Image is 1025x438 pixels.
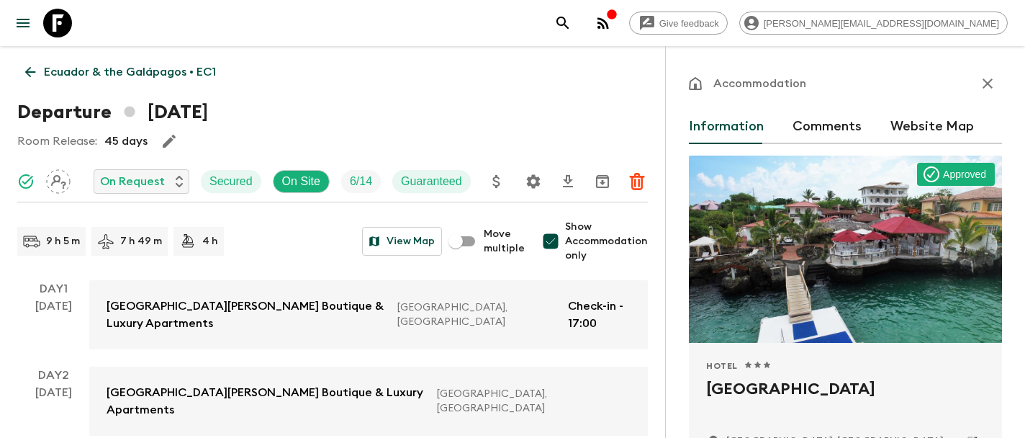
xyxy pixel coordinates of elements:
p: On Request [100,173,165,190]
a: Give feedback [629,12,728,35]
p: 4 h [202,234,218,249]
span: Assign pack leader [46,174,71,185]
p: Ecuador & the Galápagos • EC1 [44,63,216,81]
button: Comments [793,109,862,144]
div: On Site [273,170,330,193]
button: Information [689,109,764,144]
p: Approved [943,167,986,182]
p: Secured [209,173,253,190]
h2: [GEOGRAPHIC_DATA] [706,377,985,424]
div: Trip Fill [341,170,381,193]
button: Archive (Completed, Cancelled or Unsynced Departures only) [588,167,617,196]
svg: Synced Successfully [17,173,35,190]
button: search adventures [548,9,577,37]
span: Hotel [706,360,738,372]
button: View Map [362,227,442,256]
button: Update Price, Early Bird Discount and Costs [482,167,511,196]
p: [GEOGRAPHIC_DATA][PERSON_NAME] Boutique & Luxury Apartments [107,384,425,419]
p: [GEOGRAPHIC_DATA], [GEOGRAPHIC_DATA] [397,300,556,329]
div: [DATE] [35,298,72,349]
a: [GEOGRAPHIC_DATA][PERSON_NAME] Boutique & Luxury Apartments[GEOGRAPHIC_DATA], [GEOGRAPHIC_DATA]Ch... [89,280,648,349]
div: [DATE] [35,384,72,436]
h1: Departure [DATE] [17,98,208,127]
button: Download CSV [554,167,582,196]
span: Move multiple [484,227,525,256]
a: [GEOGRAPHIC_DATA][PERSON_NAME] Boutique & Luxury Apartments[GEOGRAPHIC_DATA], [GEOGRAPHIC_DATA] [89,367,648,436]
p: 9 h 5 m [46,234,80,249]
p: Room Release: [17,133,97,150]
div: Photo of Angermeyer Waterfront Inn [689,156,1002,343]
button: menu [9,9,37,37]
span: Give feedback [651,18,727,29]
p: 7 h 49 m [120,234,162,249]
p: [GEOGRAPHIC_DATA], [GEOGRAPHIC_DATA] [437,387,619,416]
div: Secured [201,170,261,193]
p: Accommodation [713,75,806,92]
p: On Site [282,173,320,190]
p: Day 1 [17,280,89,298]
p: Check-in - 17:00 [568,298,631,332]
span: [PERSON_NAME][EMAIL_ADDRESS][DOMAIN_NAME] [756,18,1007,29]
p: 45 days [104,133,148,150]
p: Guaranteed [401,173,462,190]
p: 6 / 14 [350,173,372,190]
button: Delete [623,167,651,196]
a: Ecuador & the Galápagos • EC1 [17,58,224,86]
button: Website Map [890,109,974,144]
div: [PERSON_NAME][EMAIL_ADDRESS][DOMAIN_NAME] [739,12,1008,35]
p: [GEOGRAPHIC_DATA][PERSON_NAME] Boutique & Luxury Apartments [107,298,386,332]
button: Settings [519,167,548,196]
p: Day 2 [17,367,89,384]
span: Show Accommodation only [565,220,648,263]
